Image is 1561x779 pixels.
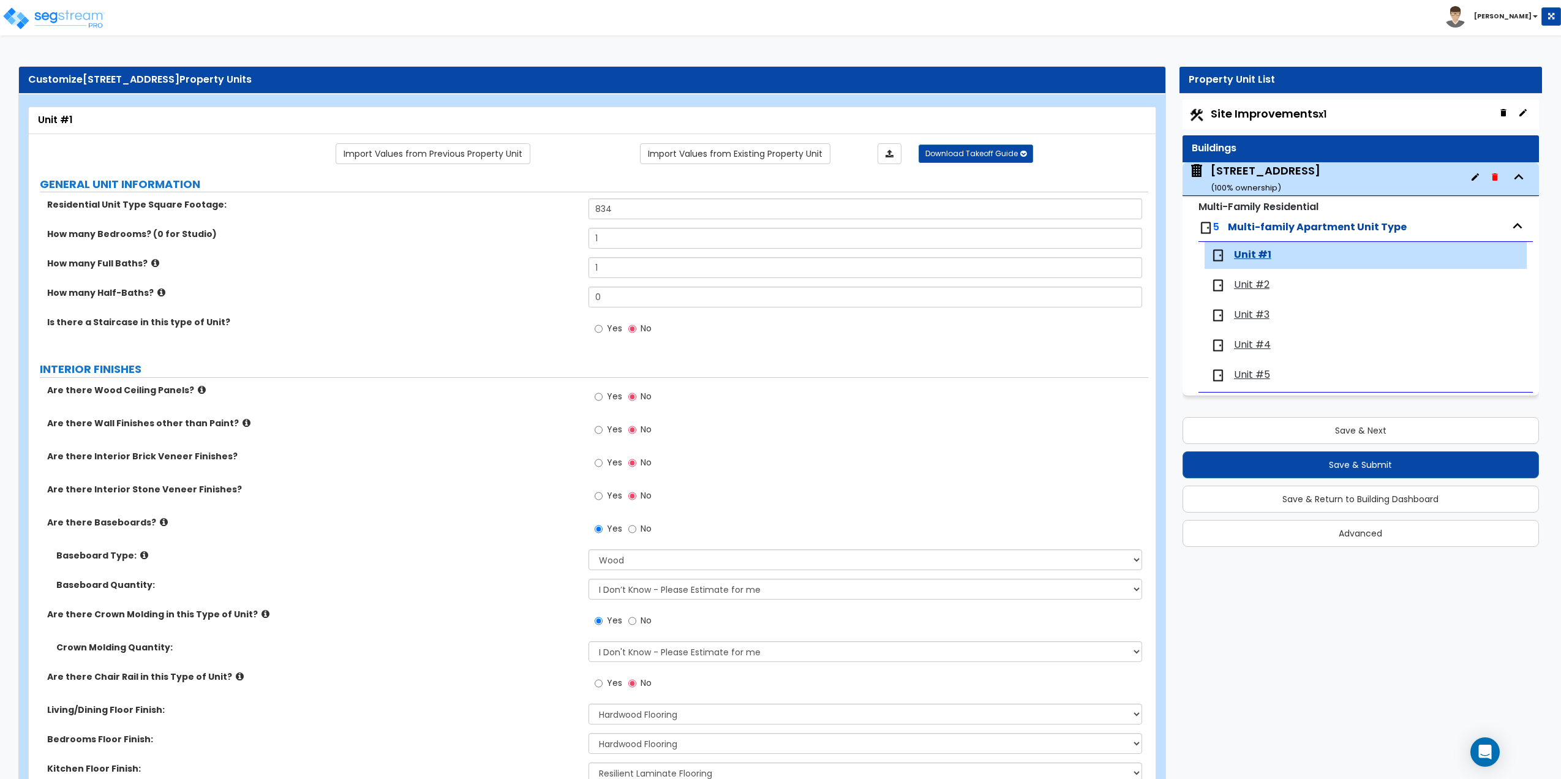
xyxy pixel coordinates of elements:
label: INTERIOR FINISHES [40,361,1148,377]
input: Yes [595,614,603,628]
label: Are there Crown Molding in this Type of Unit? [47,608,579,620]
label: Living/Dining Floor Finish: [47,704,579,716]
small: ( 100 % ownership) [1211,182,1281,194]
span: No [641,614,652,627]
a: Import the dynamic attributes value through Excel sheet [878,143,901,164]
label: GENERAL UNIT INFORMATION [40,176,1148,192]
span: Site Improvements [1211,106,1326,121]
label: Are there Baseboards? [47,516,579,529]
span: No [641,423,652,435]
span: No [641,390,652,402]
span: Unit #5 [1234,368,1270,382]
label: Kitchen Floor Finish: [47,762,579,775]
label: How many Full Baths? [47,257,579,269]
input: No [628,489,636,503]
span: No [641,522,652,535]
img: door.png [1211,338,1225,353]
div: Property Unit List [1189,73,1533,87]
a: Import the dynamic attribute values from existing properties. [640,143,830,164]
span: Yes [607,522,622,535]
small: Multi-Family Residential [1198,200,1318,214]
label: Bedrooms Floor Finish: [47,733,579,745]
input: No [628,456,636,470]
input: Yes [595,390,603,404]
i: click for more info! [243,418,250,427]
span: Yes [607,423,622,435]
button: Download Takeoff Guide [919,145,1033,163]
i: click for more info! [198,385,206,394]
label: Are there Wood Ceiling Panels? [47,384,579,396]
input: No [628,390,636,404]
input: Yes [595,677,603,690]
span: Unit #2 [1234,278,1269,292]
span: [STREET_ADDRESS] [83,72,179,86]
input: Yes [595,489,603,503]
span: No [641,677,652,689]
label: Are there Interior Brick Veneer Finishes? [47,450,579,462]
label: Is there a Staircase in this type of Unit? [47,316,579,328]
span: No [641,322,652,334]
label: How many Bedrooms? (0 for Studio) [47,228,579,240]
span: Multi-family Apartment Unit Type [1228,220,1407,234]
input: No [628,522,636,536]
input: Yes [595,522,603,536]
span: 123 Cottage Street [1189,163,1320,194]
div: Open Intercom Messenger [1470,737,1500,767]
label: Crown Molding Quantity: [56,641,579,653]
small: x1 [1318,108,1326,121]
img: avatar.png [1445,6,1466,28]
img: door.png [1211,248,1225,263]
span: Unit #4 [1234,338,1271,352]
input: No [628,614,636,628]
i: click for more info! [151,258,159,268]
input: Yes [595,423,603,437]
span: Yes [607,489,622,502]
span: Unit #3 [1234,308,1269,322]
i: click for more info! [160,517,168,527]
span: Yes [607,614,622,627]
span: Yes [607,456,622,469]
a: Import the dynamic attribute values from previous properties. [336,143,530,164]
div: Customize Property Units [28,73,1156,87]
button: Save & Submit [1183,451,1539,478]
label: Residential Unit Type Square Footage: [47,198,579,211]
span: Yes [607,390,622,402]
button: Save & Next [1183,417,1539,444]
img: door.png [1198,220,1213,235]
label: Baseboard Quantity: [56,579,579,591]
span: No [641,456,652,469]
b: [PERSON_NAME] [1474,12,1532,21]
img: door.png [1211,368,1225,383]
div: [STREET_ADDRESS] [1211,163,1320,194]
span: Yes [607,322,622,334]
div: Unit #1 [38,113,1146,127]
label: Are there Wall Finishes other than Paint? [47,417,579,429]
label: Are there Chair Rail in this Type of Unit? [47,671,579,683]
input: No [628,322,636,336]
span: 5 [1213,220,1219,234]
label: How many Half-Baths? [47,287,579,299]
img: Construction.png [1189,107,1205,123]
i: click for more info! [236,672,244,681]
input: Yes [595,456,603,470]
span: No [641,489,652,502]
i: click for more info! [157,288,165,297]
input: No [628,677,636,690]
span: Download Takeoff Guide [925,148,1018,159]
input: No [628,423,636,437]
button: Advanced [1183,520,1539,547]
div: Buildings [1192,141,1530,156]
img: door.png [1211,278,1225,293]
i: click for more info! [140,551,148,560]
i: click for more info! [261,609,269,619]
img: logo_pro_r.png [2,6,106,31]
button: Save & Return to Building Dashboard [1183,486,1539,513]
span: Yes [607,677,622,689]
img: door.png [1211,308,1225,323]
img: building.svg [1189,163,1205,179]
span: Unit #1 [1234,248,1271,262]
input: Yes [595,322,603,336]
label: Are there Interior Stone Veneer Finishes? [47,483,579,495]
label: Baseboard Type: [56,549,579,562]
